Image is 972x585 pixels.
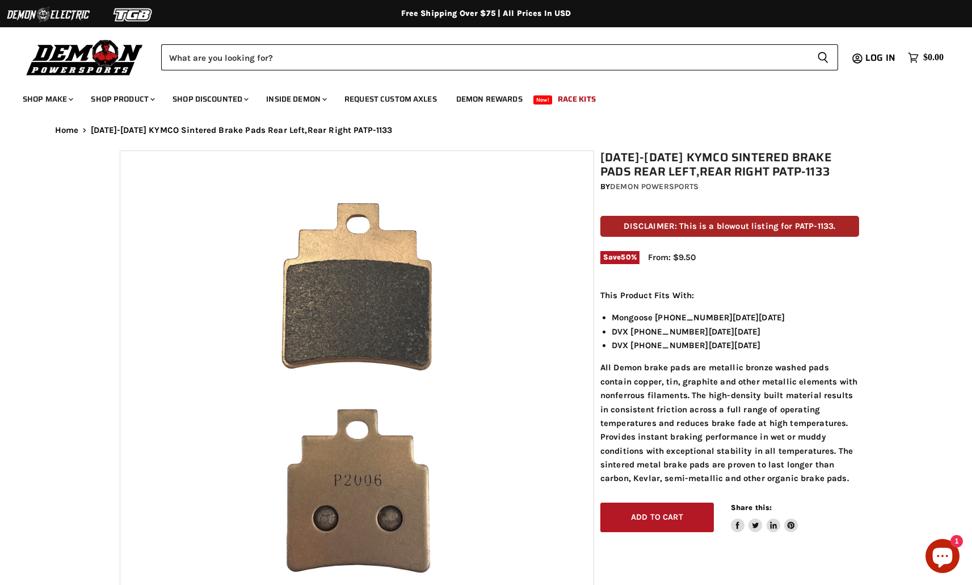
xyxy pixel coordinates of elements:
p: DISCLAIMER: This is a blowout listing for PATP-1133. [600,216,859,237]
a: Demon Rewards [448,87,531,111]
span: Log in [865,51,895,65]
span: Add to cart [631,512,683,522]
img: Demon Powersports [23,37,147,77]
aside: Share this: [731,503,798,533]
span: $0.00 [923,52,944,63]
a: Race Kits [549,87,604,111]
inbox-online-store-chat: Shopify online store chat [922,539,963,576]
h1: [DATE]-[DATE] KYMCO Sintered Brake Pads Rear Left,Rear Right PATP-1133 [600,151,859,179]
button: Search [808,44,838,70]
span: From: $9.50 [648,252,696,262]
a: Demon Powersports [610,182,699,191]
img: Demon Electric Logo 2 [6,4,91,26]
span: [DATE]-[DATE] KYMCO Sintered Brake Pads Rear Left,Rear Right PATP-1133 [91,126,393,135]
span: Save % [600,251,639,264]
div: by [600,181,859,193]
ul: Main menu [14,83,941,111]
form: Product [161,44,838,70]
span: Share this: [731,503,772,512]
button: Add to cart [600,503,714,533]
a: $0.00 [902,49,949,66]
div: Free Shipping Over $75 | All Prices In USD [32,9,940,19]
a: Shop Discounted [164,87,255,111]
a: Shop Product [82,87,162,111]
span: 50 [621,253,630,261]
li: DVX [PHONE_NUMBER][DATE][DATE] [612,325,859,339]
a: Home [55,126,79,135]
a: Inside Demon [258,87,334,111]
nav: Breadcrumbs [32,126,940,135]
li: Mongoose [PHONE_NUMBER][DATE][DATE] [612,311,859,324]
input: Search [161,44,808,70]
li: DVX [PHONE_NUMBER][DATE][DATE] [612,339,859,352]
div: All Demon brake pads are metallic bronze washed pads contain copper, tin, graphite and other meta... [600,289,859,486]
a: Shop Make [14,87,80,111]
span: New! [533,95,553,105]
a: Log in [860,53,902,63]
p: This Product Fits With: [600,289,859,302]
img: TGB Logo 2 [91,4,176,26]
a: Request Custom Axles [336,87,445,111]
